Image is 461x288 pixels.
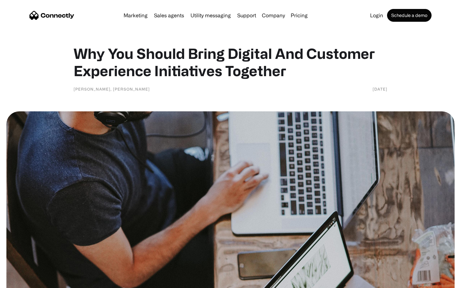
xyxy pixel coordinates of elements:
[387,9,432,22] a: Schedule a demo
[74,86,150,92] div: [PERSON_NAME], [PERSON_NAME]
[6,277,38,286] aside: Language selected: English
[288,13,310,18] a: Pricing
[262,11,285,20] div: Company
[235,13,259,18] a: Support
[188,13,233,18] a: Utility messaging
[151,13,187,18] a: Sales agents
[121,13,150,18] a: Marketing
[260,11,287,20] div: Company
[368,13,386,18] a: Login
[29,11,74,20] a: home
[74,45,387,79] h1: Why You Should Bring Digital And Customer Experience Initiatives Together
[373,86,387,92] div: [DATE]
[13,277,38,286] ul: Language list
